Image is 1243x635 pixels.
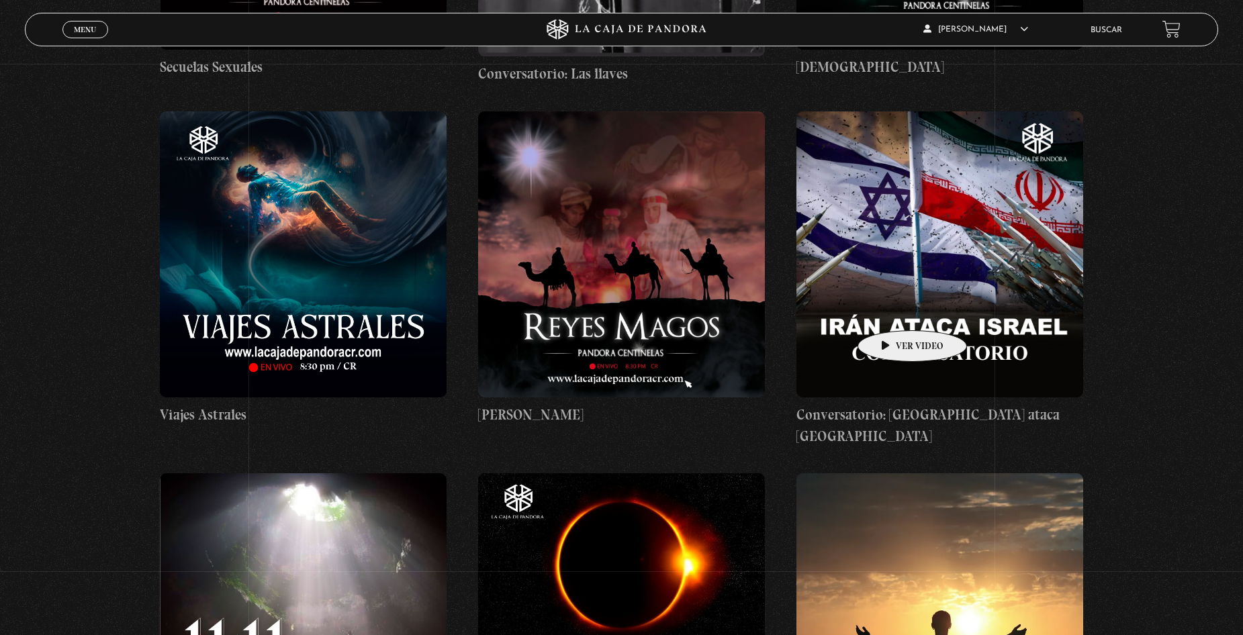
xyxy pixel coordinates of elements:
[160,404,446,426] h4: Viajes Astrales
[796,404,1083,446] h4: Conversatorio: [GEOGRAPHIC_DATA] ataca [GEOGRAPHIC_DATA]
[923,26,1028,34] span: [PERSON_NAME]
[160,56,446,78] h4: Secuelas Sexuales
[796,111,1083,446] a: Conversatorio: [GEOGRAPHIC_DATA] ataca [GEOGRAPHIC_DATA]
[69,37,101,46] span: Cerrar
[478,111,764,426] a: [PERSON_NAME]
[1091,26,1122,34] a: Buscar
[478,63,764,85] h4: Conversatorio: Las llaves
[478,404,764,426] h4: [PERSON_NAME]
[796,56,1083,78] h4: [DEMOGRAPHIC_DATA]
[74,26,96,34] span: Menu
[1162,20,1181,38] a: View your shopping cart
[160,111,446,426] a: Viajes Astrales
